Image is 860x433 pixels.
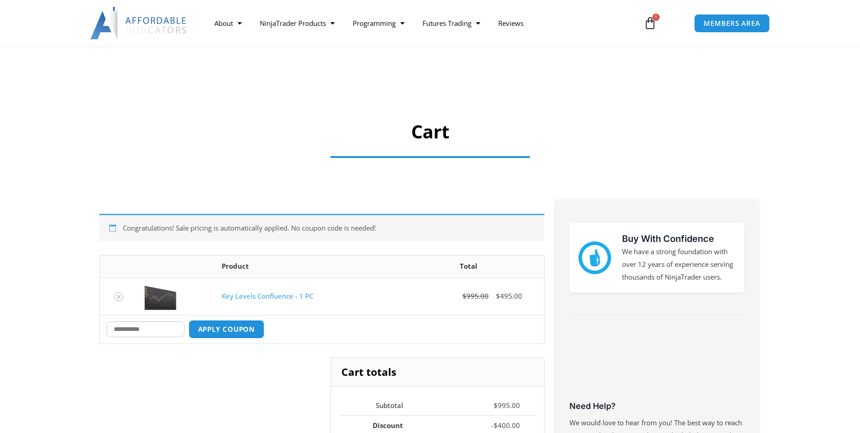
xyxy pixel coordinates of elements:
nav: Menu [205,13,633,34]
h2: Cart totals [331,358,544,386]
a: Remove Key Levels Confluence - 1 PC from cart [114,292,123,301]
span: $ [496,291,500,300]
a: Reviews [489,13,533,34]
span: MEMBERS AREA [704,20,760,27]
th: Product [215,256,394,278]
a: NinjaTrader Products [251,13,344,34]
img: Key Levels 1 | Affordable Indicators – NinjaTrader [145,283,176,310]
a: MEMBERS AREA [694,14,770,33]
h1: Cart [130,119,730,144]
a: Key Levels Confluence - 1 PC [222,291,313,300]
th: Total [394,256,544,278]
a: 1 [630,10,670,36]
a: Programming [344,13,413,34]
bdi: 495.00 [496,291,522,300]
img: LogoAI | Affordable Indicators – NinjaTrader [90,7,188,39]
a: Futures Trading [413,13,489,34]
iframe: Customer reviews powered by Trustpilot [569,330,744,399]
span: - [491,421,494,430]
button: Apply coupon [189,320,265,339]
bdi: 995.00 [494,401,520,410]
img: mark thumbs good 43913 | Affordable Indicators – NinjaTrader [578,241,611,274]
h3: Need Help? [569,401,744,411]
span: $ [462,291,466,300]
h3: Buy With Confidence [622,232,735,246]
th: Subtotal [340,395,418,415]
span: $ [494,401,498,410]
p: We have a strong foundation with over 12 years of experience serving thousands of NinjaTrader users. [622,246,735,284]
bdi: 400.00 [494,421,520,430]
span: $ [494,421,498,430]
bdi: 995.00 [462,291,489,300]
a: About [205,13,251,34]
span: 1 [652,14,660,21]
div: Congratulations! Sale pricing is automatically applied. No coupon code is needed! [99,214,544,241]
